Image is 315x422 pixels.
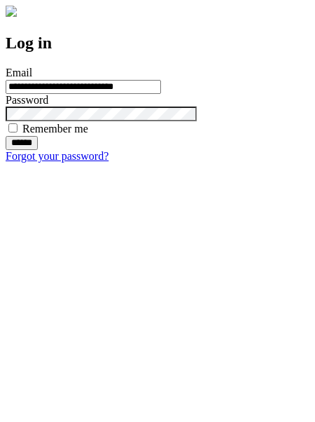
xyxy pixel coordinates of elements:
img: logo-4e3dc11c47720685a147b03b5a06dd966a58ff35d612b21f08c02c0306f2b779.png [6,6,17,17]
label: Email [6,67,32,79]
h2: Log in [6,34,309,53]
label: Remember me [22,123,88,135]
a: Forgot your password? [6,150,108,162]
label: Password [6,94,48,106]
